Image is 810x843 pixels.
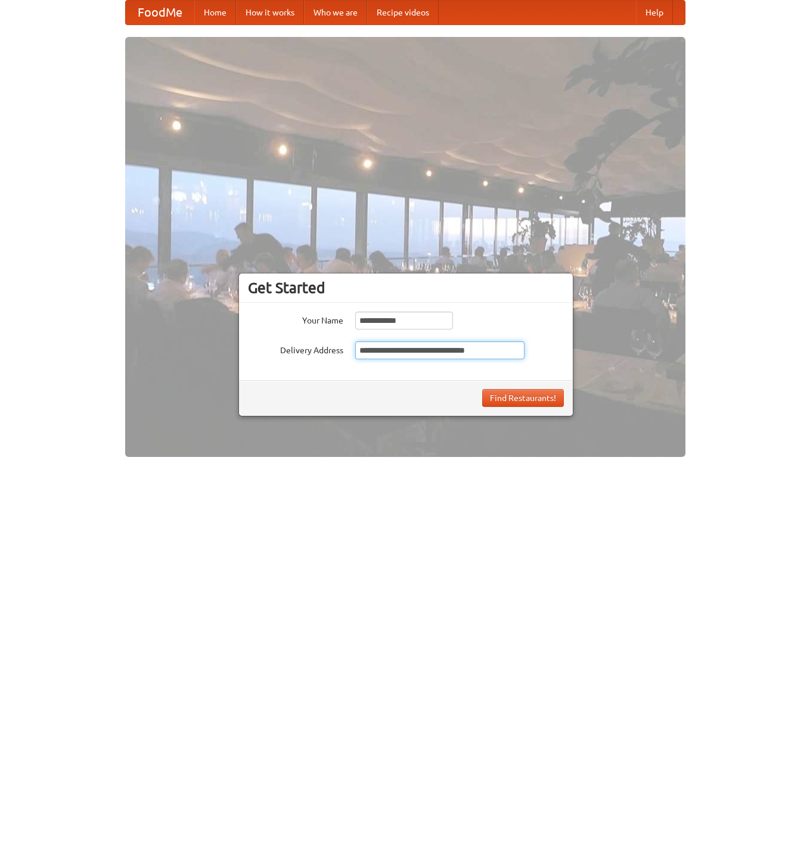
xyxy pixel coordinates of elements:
a: Who we are [304,1,367,24]
label: Delivery Address [248,341,343,356]
h3: Get Started [248,279,564,297]
a: FoodMe [126,1,194,24]
button: Find Restaurants! [482,389,564,407]
a: Home [194,1,236,24]
a: Recipe videos [367,1,439,24]
a: How it works [236,1,304,24]
label: Your Name [248,312,343,326]
a: Help [636,1,673,24]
